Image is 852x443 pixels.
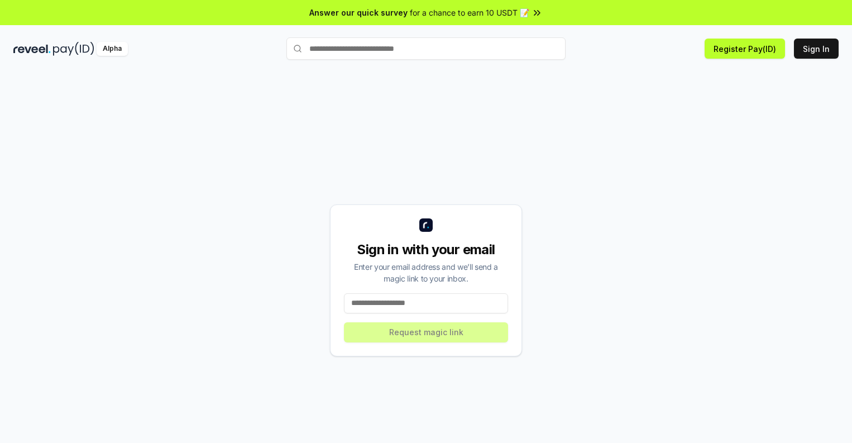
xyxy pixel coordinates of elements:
button: Sign In [794,39,839,59]
span: for a chance to earn 10 USDT 📝 [410,7,529,18]
span: Answer our quick survey [309,7,408,18]
button: Register Pay(ID) [705,39,785,59]
img: reveel_dark [13,42,51,56]
img: logo_small [419,218,433,232]
div: Enter your email address and we’ll send a magic link to your inbox. [344,261,508,284]
img: pay_id [53,42,94,56]
div: Sign in with your email [344,241,508,259]
div: Alpha [97,42,128,56]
